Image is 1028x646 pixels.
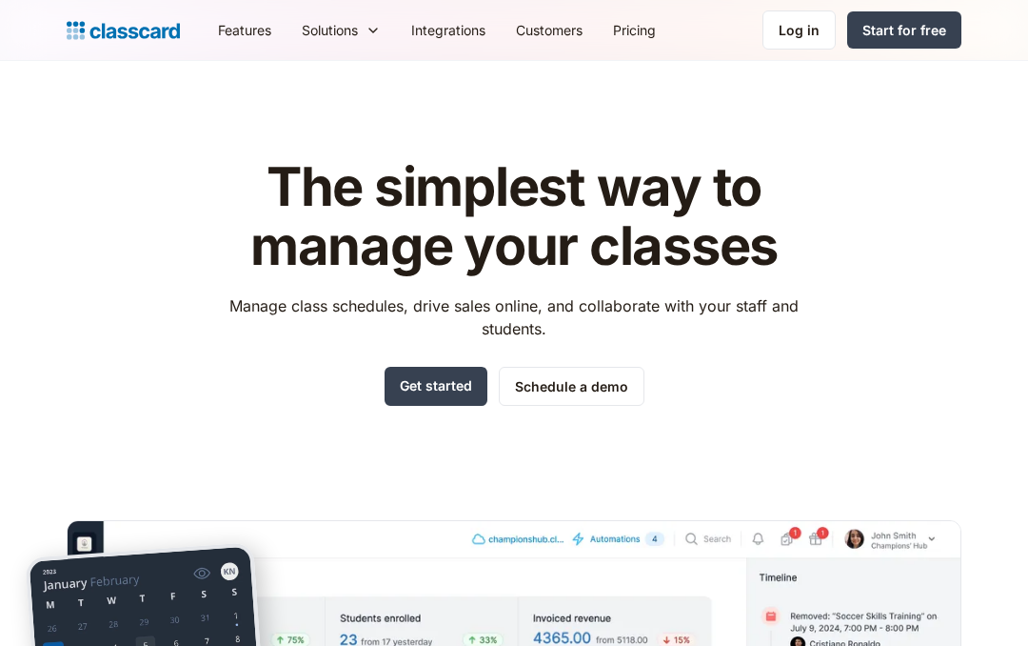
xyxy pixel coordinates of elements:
[67,17,180,44] a: Logo
[212,158,817,275] h1: The simplest way to manage your classes
[762,10,836,50] a: Log in
[598,9,671,51] a: Pricing
[212,294,817,340] p: Manage class schedules, drive sales online, and collaborate with your staff and students.
[203,9,287,51] a: Features
[501,9,598,51] a: Customers
[385,367,487,406] a: Get started
[302,20,358,40] div: Solutions
[396,9,501,51] a: Integrations
[847,11,961,49] a: Start for free
[779,20,820,40] div: Log in
[499,367,644,406] a: Schedule a demo
[862,20,946,40] div: Start for free
[287,9,396,51] div: Solutions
